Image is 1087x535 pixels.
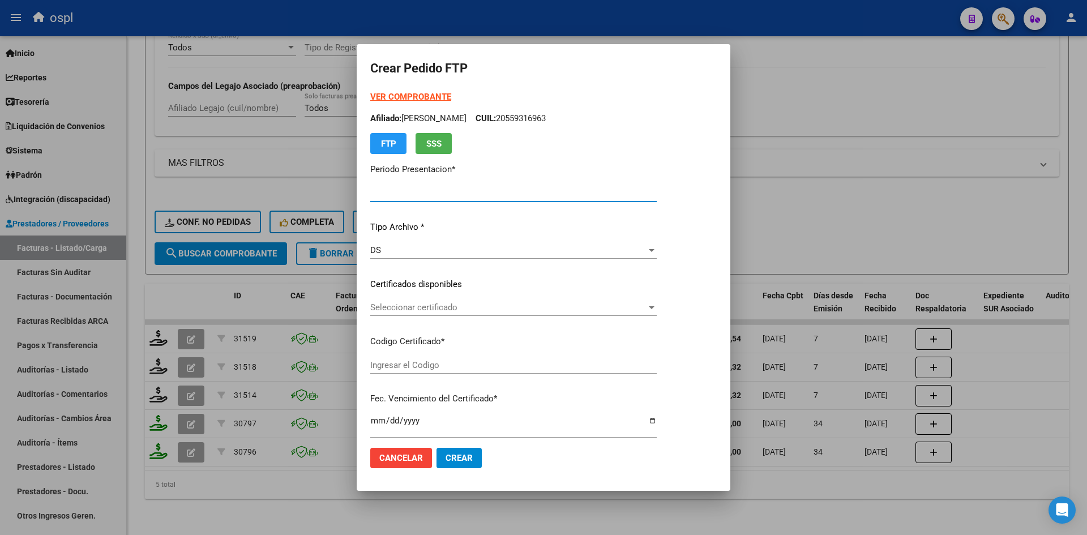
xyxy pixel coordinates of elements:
[1049,497,1076,524] div: Open Intercom Messenger
[370,448,432,468] button: Cancelar
[370,112,657,125] p: [PERSON_NAME] 20559316963
[446,453,473,463] span: Crear
[370,92,451,102] a: VER COMPROBANTE
[381,139,396,149] span: FTP
[436,448,482,468] button: Crear
[370,335,657,348] p: Codigo Certificado
[426,139,442,149] span: SSS
[370,133,406,154] button: FTP
[370,163,657,176] p: Periodo Presentacion
[476,113,496,123] span: CUIL:
[370,278,657,291] p: Certificados disponibles
[370,58,717,79] h2: Crear Pedido FTP
[379,453,423,463] span: Cancelar
[370,302,647,313] span: Seleccionar certificado
[370,113,401,123] span: Afiliado:
[416,133,452,154] button: SSS
[370,221,657,234] p: Tipo Archivo *
[370,245,381,255] span: DS
[370,392,657,405] p: Fec. Vencimiento del Certificado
